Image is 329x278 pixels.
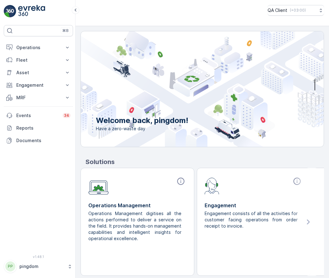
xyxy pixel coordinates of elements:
[16,137,70,144] p: Documents
[88,210,181,242] p: Operations Management digitises all the actions performed to deliver a service on the field. It p...
[88,177,109,195] img: module-icon
[86,157,324,167] p: Solutions
[205,202,303,209] p: Engagement
[18,5,45,18] img: logo_light-DOdMpM7g.png
[4,109,73,122] a: Events34
[4,5,16,18] img: logo
[4,66,73,79] button: Asset
[205,210,298,229] p: Engagement consists of all the activities for customer facing operations from order receipt to in...
[290,8,306,13] p: ( +03:00 )
[4,134,73,147] a: Documents
[4,260,73,273] button: PPpingdom
[16,57,60,63] p: Fleet
[268,5,324,16] button: QA Client(+03:00)
[4,41,73,54] button: Operations
[62,28,69,33] p: ⌘B
[96,116,188,126] p: Welcome back, pingdom!
[16,44,60,51] p: Operations
[5,261,15,271] div: PP
[16,125,70,131] p: Reports
[16,112,59,119] p: Events
[4,91,73,104] button: MRF
[96,126,188,132] span: Have a zero-waste day
[4,122,73,134] a: Reports
[88,202,186,209] p: Operations Management
[16,95,60,101] p: MRF
[4,54,73,66] button: Fleet
[4,79,73,91] button: Engagement
[268,7,287,13] p: QA Client
[64,113,69,118] p: 34
[4,255,73,259] span: v 1.48.1
[19,263,64,270] p: pingdom
[205,177,219,194] img: module-icon
[16,82,60,88] p: Engagement
[53,31,324,147] img: city illustration
[16,69,60,76] p: Asset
